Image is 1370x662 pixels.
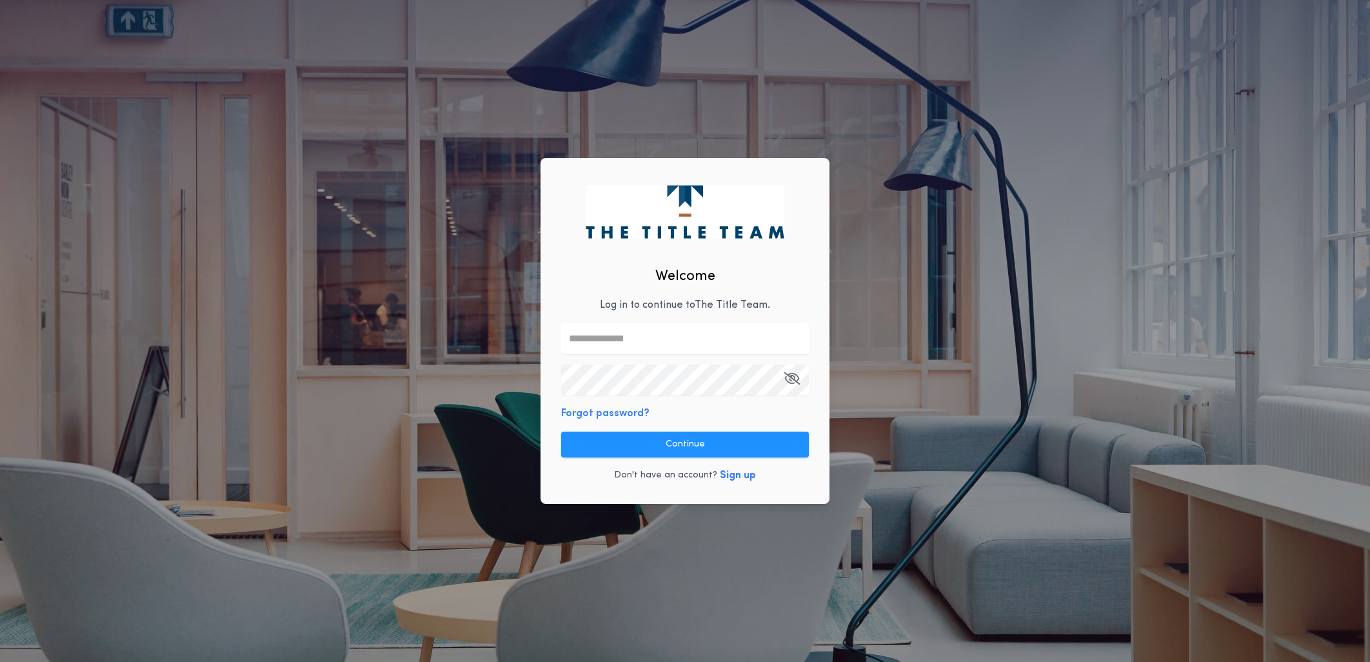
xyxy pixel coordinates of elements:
[614,469,717,482] p: Don't have an account?
[561,406,650,421] button: Forgot password?
[600,297,770,313] p: Log in to continue to The Title Team .
[586,185,784,238] img: logo
[720,468,756,483] button: Sign up
[655,266,715,287] h2: Welcome
[561,432,809,457] button: Continue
